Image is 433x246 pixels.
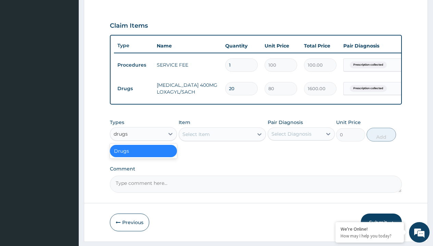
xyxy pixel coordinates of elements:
[179,119,190,126] label: Item
[350,85,387,92] span: Prescription collected
[114,39,153,52] th: Type
[271,131,311,137] div: Select Diagnosis
[153,78,222,99] td: [MEDICAL_DATA] 400MG LOXAGYL/SACH
[110,120,124,125] label: Types
[110,145,177,157] div: Drugs
[114,59,153,71] td: Procedures
[36,38,115,47] div: Chat with us now
[340,39,415,53] th: Pair Diagnosis
[182,131,210,138] div: Select Item
[367,128,396,141] button: Add
[153,58,222,72] td: SERVICE FEE
[301,39,340,53] th: Total Price
[350,61,387,68] span: Prescription collected
[110,214,149,231] button: Previous
[114,82,153,95] td: Drugs
[341,233,399,239] p: How may I help you today?
[40,77,94,146] span: We're online!
[336,119,361,126] label: Unit Price
[112,3,129,20] div: Minimize live chat window
[110,22,148,30] h3: Claim Items
[268,119,303,126] label: Pair Diagnosis
[13,34,28,51] img: d_794563401_company_1708531726252_794563401
[153,39,222,53] th: Name
[261,39,301,53] th: Unit Price
[110,166,402,172] label: Comment
[341,226,399,232] div: We're Online!
[3,169,130,193] textarea: Type your message and hit 'Enter'
[361,214,402,231] button: Submit
[222,39,261,53] th: Quantity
